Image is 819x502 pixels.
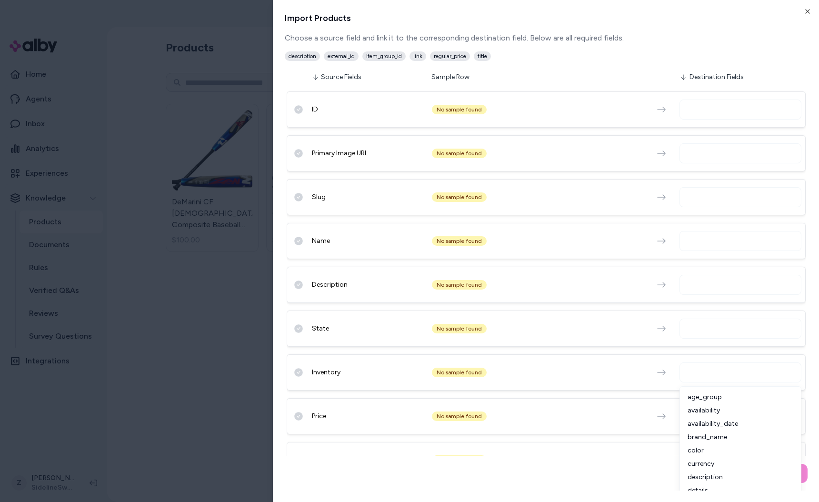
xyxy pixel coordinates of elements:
[362,51,406,61] span: item_group_id
[432,368,487,377] div: No sample found
[285,32,808,44] p: Choose a source field and link it to the corresponding destination field. Below are all required ...
[432,455,487,465] div: No sample found
[432,105,487,114] div: No sample found
[432,412,487,421] div: No sample found
[432,324,487,333] div: No sample found
[684,457,797,471] div: currency
[324,51,359,61] span: external_id
[312,149,426,158] div: Primary Image URL
[312,105,426,114] div: ID
[312,280,426,290] div: Description
[285,51,320,61] span: description
[432,280,487,290] div: No sample found
[312,192,426,202] div: Slug
[684,471,797,484] div: description
[312,324,426,333] div: State
[684,431,797,444] div: brand_name
[684,444,797,457] div: color
[684,404,797,417] div: availability
[474,51,491,61] span: title
[409,51,426,61] span: link
[312,412,426,421] div: Price
[311,72,426,82] div: Source Fields
[312,236,426,246] div: Name
[432,236,487,246] div: No sample found
[684,391,797,404] div: age_group
[680,72,802,82] div: Destination Fields
[684,417,797,431] div: availability_date
[312,368,426,377] div: Inventory
[684,484,797,497] div: details
[431,72,674,82] div: Sample Row
[285,11,808,25] h2: Import Products
[432,149,487,158] div: No sample found
[430,51,470,61] span: regular_price
[312,455,426,465] div: Brand Name
[432,192,487,202] div: No sample found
